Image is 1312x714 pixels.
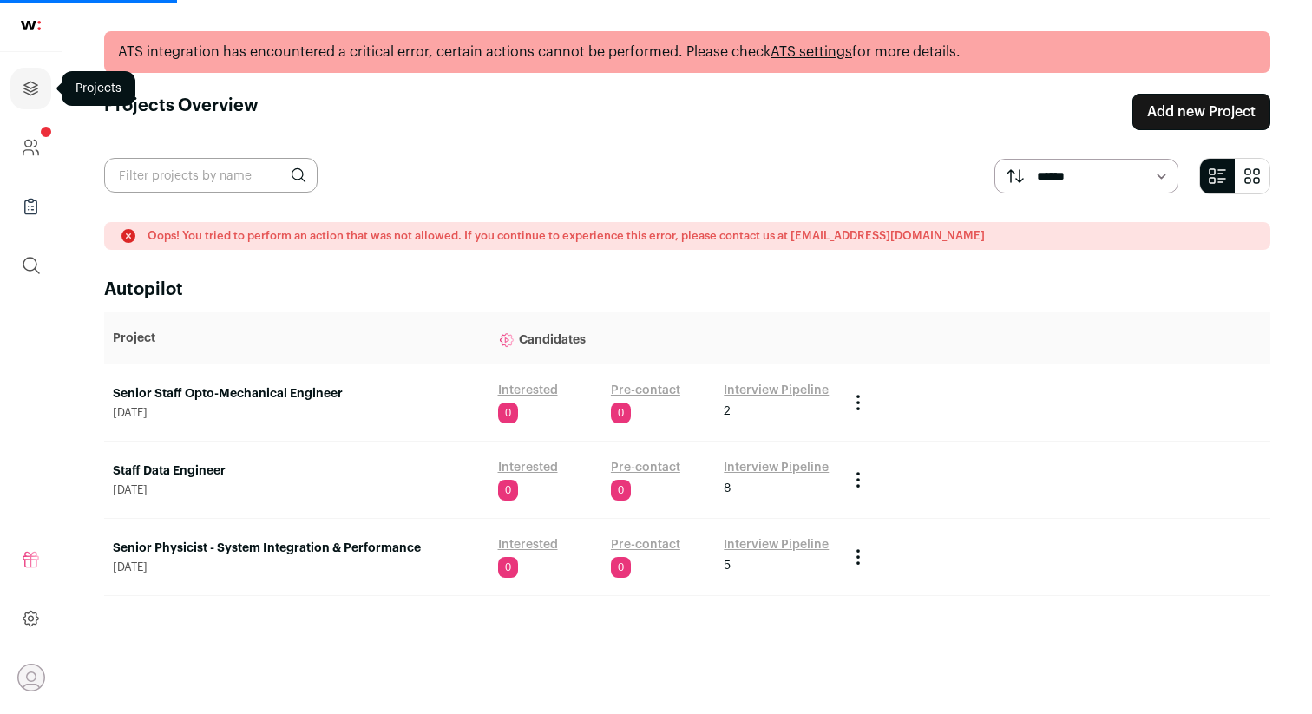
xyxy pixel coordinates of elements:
a: Pre-contact [611,459,680,476]
a: Senior Physicist - System Integration & Performance [113,540,481,557]
div: ATS integration has encountered a critical error, certain actions cannot be performed. Please che... [104,31,1270,73]
span: [DATE] [113,483,481,497]
span: 0 [498,480,518,501]
a: Interview Pipeline [724,459,829,476]
span: 0 [611,480,631,501]
a: Interested [498,536,558,554]
span: 8 [724,480,731,497]
input: Filter projects by name [104,158,318,193]
span: 2 [724,403,731,420]
button: Project Actions [848,392,869,413]
button: Project Actions [848,469,869,490]
span: 0 [498,557,518,578]
a: Interview Pipeline [724,382,829,399]
a: Pre-contact [611,382,680,399]
button: Project Actions [848,547,869,567]
span: 0 [498,403,518,423]
a: ATS settings [771,45,852,59]
p: Project [113,330,481,347]
p: Candidates [498,321,830,356]
a: Staff Data Engineer [113,462,481,480]
p: Oops! You tried to perform an action that was not allowed. If you continue to experience this err... [148,229,985,243]
a: Pre-contact [611,536,680,554]
button: Open dropdown [17,664,45,691]
a: Senior Staff Opto-Mechanical Engineer [113,385,481,403]
a: Company Lists [10,186,51,227]
a: Interested [498,459,558,476]
a: Add new Project [1132,94,1270,130]
a: Projects [10,68,51,109]
span: [DATE] [113,406,481,420]
img: wellfound-shorthand-0d5821cbd27db2630d0214b213865d53afaa358527fdda9d0ea32b1df1b89c2c.svg [21,21,41,30]
a: Company and ATS Settings [10,127,51,168]
span: [DATE] [113,560,481,574]
h2: Autopilot [104,278,1270,302]
a: Interested [498,382,558,399]
a: Interview Pipeline [724,536,829,554]
div: Projects [62,71,135,106]
span: 0 [611,557,631,578]
span: 0 [611,403,631,423]
h1: Projects Overview [104,94,259,130]
span: 5 [724,557,731,574]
